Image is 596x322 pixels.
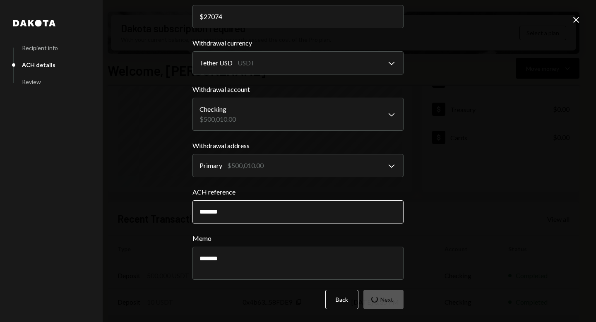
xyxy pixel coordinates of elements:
div: $500,010.00 [227,161,264,171]
label: Withdrawal currency [192,38,404,48]
button: Back [325,290,358,309]
div: Recipient info [22,44,58,51]
div: USDT [238,58,255,68]
label: Withdrawal address [192,141,404,151]
div: $ [199,12,204,20]
button: Withdrawal account [192,98,404,131]
label: Withdrawal account [192,84,404,94]
div: ACH details [22,61,55,68]
label: ACH reference [192,187,404,197]
input: 0.00 [192,5,404,28]
label: Memo [192,233,404,243]
div: Review [22,78,41,85]
button: Withdrawal currency [192,51,404,74]
button: Withdrawal address [192,154,404,177]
